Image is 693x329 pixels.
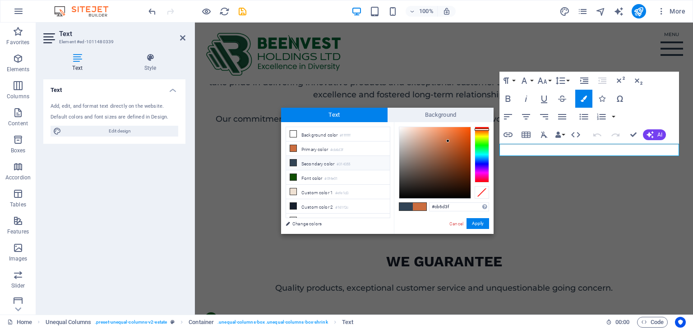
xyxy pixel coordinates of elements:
[657,7,685,16] span: More
[575,90,592,108] button: Colors
[399,203,413,210] span: #314355
[324,176,337,182] small: #0f4e01
[559,6,570,17] button: design
[286,142,390,156] li: Primary color
[499,108,517,126] button: Align Left
[51,103,178,110] div: Add, edit, and format text directly on the website.
[286,127,390,142] li: Background color
[593,90,610,108] button: Icons
[536,90,553,108] button: Underline (Ctrl+U)
[657,132,662,137] span: AI
[596,6,606,17] button: navigator
[11,147,26,154] p: Boxes
[554,72,571,90] button: Line Height
[554,126,566,144] button: Data Bindings
[419,6,434,17] h6: 100%
[641,317,664,328] span: Code
[406,6,438,17] button: 100%
[388,108,494,122] span: Background
[589,126,606,144] button: Undo (Ctrl+Z)
[46,317,354,328] nav: breadcrumb
[610,108,617,126] button: Ordered List
[286,199,390,214] li: Custom color 2
[614,6,624,17] button: text_generator
[643,129,666,140] button: AI
[342,317,353,328] span: Click to select. Double-click to edit
[95,317,167,328] span: . preset-unequal-columns-v2-estate
[337,161,350,168] small: #314355
[171,320,175,324] i: This element is a customizable preset
[517,72,535,90] button: Font Family
[335,190,348,196] small: #efe1d3
[611,90,628,108] button: Special Characters
[625,126,642,144] button: Confirm (Ctrl+⏎)
[554,90,571,108] button: Strikethrough
[281,218,386,229] a: Change colors
[594,72,611,90] button: Decrease Indent
[7,66,30,73] p: Elements
[7,93,29,100] p: Columns
[612,72,629,90] button: Superscript
[281,108,388,122] span: Text
[8,120,28,127] p: Content
[189,317,214,328] span: Click to select. Double-click to edit
[286,214,390,228] li: Custom color 3
[443,7,451,15] i: On resize automatically adjust zoom level to fit chosen device.
[499,90,517,108] button: Bold (Ctrl+B)
[59,30,185,38] h2: Text
[536,108,553,126] button: Align Right
[340,133,351,139] small: #ffffff
[577,6,588,17] i: Pages (Ctrl+Alt+S)
[633,6,644,17] i: Publish
[517,90,535,108] button: Italic (Ctrl+I)
[517,126,535,144] button: Insert Table
[606,317,630,328] h6: Session time
[7,228,29,235] p: Features
[6,39,29,46] p: Favorites
[554,108,571,126] button: Align Justify
[577,6,588,17] button: pages
[622,319,623,325] span: :
[536,72,553,90] button: Font Size
[615,317,629,328] span: 00 00
[51,126,178,137] button: Edit design
[475,186,489,199] div: Clear Color Selection
[413,203,426,210] span: #cb6d3f
[499,72,517,90] button: Paragraph Format
[43,53,115,72] h4: Text
[607,126,624,144] button: Redo (Ctrl+Shift+Z)
[147,6,157,17] i: Undo: Change the icon color (Ctrl+Z)
[7,317,32,328] a: Click to cancel selection. Double-click to open Pages
[614,6,624,17] i: AI Writer
[51,114,178,121] div: Default colors and font sizes are defined in Design.
[52,6,120,17] img: Editor Logo
[630,72,647,90] button: Subscript
[575,108,592,126] button: Unordered List
[567,126,584,144] button: HTML
[467,218,489,229] button: Apply
[536,126,553,144] button: Clear Formatting
[517,108,535,126] button: Align Center
[237,6,248,17] button: save
[330,147,343,153] small: #cb6d3f
[217,317,328,328] span: . unequal-columns-box .unequal-columns-box-shrink
[286,156,390,170] li: Secondary color
[201,6,212,17] button: Click here to leave preview mode and continue editing
[219,6,230,17] button: reload
[632,4,646,18] button: publish
[286,170,390,185] li: Font color
[675,317,686,328] button: Usercentrics
[10,201,26,208] p: Tables
[43,79,185,96] h4: Text
[237,6,248,17] i: Save (Ctrl+S)
[653,4,689,18] button: More
[448,220,464,227] a: Cancel
[335,205,348,211] small: #161f2c
[59,38,167,46] h3: Element #ed-1011480339
[147,6,157,17] button: undo
[5,174,31,181] p: Accordion
[596,6,606,17] i: Navigator
[46,317,91,328] span: Click to select. Double-click to edit
[593,108,610,126] button: Ordered List
[9,255,28,262] p: Images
